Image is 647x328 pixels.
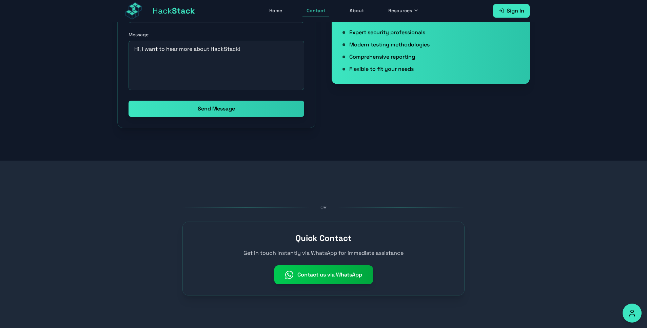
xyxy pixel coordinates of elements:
[153,5,195,16] span: Hack
[194,249,453,257] p: Get in touch instantly via WhatsApp for immediate assistance
[265,4,286,17] a: Home
[507,7,524,15] span: Sign In
[349,41,430,49] span: Modern testing methodologies
[349,53,415,61] span: Comprehensive reporting
[315,204,332,211] span: OR
[493,4,530,18] a: Sign In
[129,31,304,38] label: Message
[274,265,373,284] a: Contact us via WhatsApp
[384,4,423,17] button: Resources
[302,4,329,17] a: Contact
[349,28,425,37] span: Expert security professionals
[346,4,368,17] a: About
[349,65,414,73] span: Flexible to fit your needs
[129,101,304,117] button: Send Message
[194,233,453,244] h3: Quick Contact
[172,5,195,16] span: Stack
[623,304,642,323] button: Accessibility Options
[388,7,412,14] span: Resources
[129,41,304,90] textarea: Hi, I want to hear more about HackStack!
